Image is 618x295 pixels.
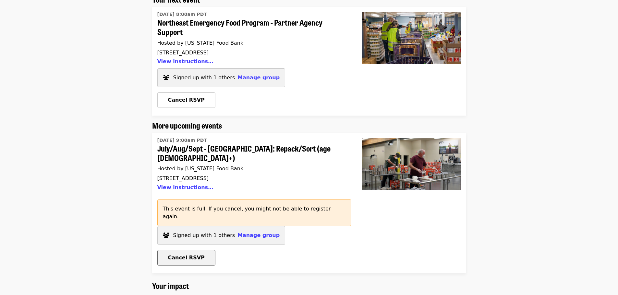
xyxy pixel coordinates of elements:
[157,9,346,68] a: Northeast Emergency Food Program - Partner Agency Support
[157,144,346,163] span: July/Aug/Sept - [GEOGRAPHIC_DATA]: Repack/Sort (age [DEMOGRAPHIC_DATA]+)
[157,11,207,18] time: [DATE] 8:00am PDT
[157,135,346,194] a: July/Aug/Sept - Portland: Repack/Sort (age 16+)
[163,232,169,238] i: users icon
[168,255,205,261] span: Cancel RSVP
[237,232,280,238] span: Manage group
[173,74,235,81] span: Signed up with 1 others
[157,165,244,172] span: Hosted by [US_STATE] Food Bank
[362,138,461,190] img: July/Aug/Sept - Portland: Repack/Sort (age 16+)
[173,232,235,238] span: Signed up with 1 others
[157,50,346,56] div: [STREET_ADDRESS]
[362,12,461,64] img: Northeast Emergency Food Program - Partner Agency Support
[157,175,346,181] div: [STREET_ADDRESS]
[168,97,205,103] span: Cancel RSVP
[163,74,169,81] i: users icon
[157,40,244,46] span: Hosted by [US_STATE] Food Bank
[157,184,213,190] button: View instructions…
[163,205,346,221] p: This event is full. If you cancel, you might not be able to register again.
[152,119,222,131] span: More upcoming events
[357,133,466,273] a: July/Aug/Sept - Portland: Repack/Sort (age 16+)
[157,137,207,144] time: [DATE] 9:00am PDT
[157,92,215,108] button: Cancel RSVP
[237,232,280,239] button: Manage group
[237,74,280,81] span: Manage group
[152,280,189,291] span: Your impact
[157,18,346,37] span: Northeast Emergency Food Program - Partner Agency Support
[157,58,213,64] button: View instructions…
[237,74,280,82] button: Manage group
[357,7,466,116] a: Northeast Emergency Food Program - Partner Agency Support
[157,250,215,266] button: Cancel RSVP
